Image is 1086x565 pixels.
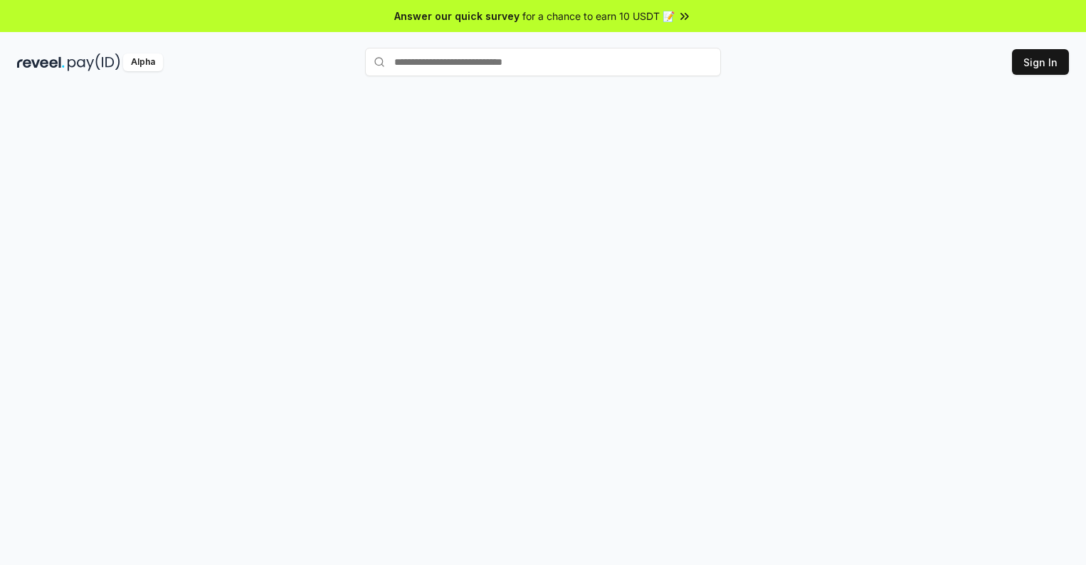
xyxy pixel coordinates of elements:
[394,9,520,24] span: Answer our quick survey
[17,53,65,71] img: reveel_dark
[1012,49,1069,75] button: Sign In
[522,9,675,24] span: for a chance to earn 10 USDT 📝
[68,53,120,71] img: pay_id
[123,53,163,71] div: Alpha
